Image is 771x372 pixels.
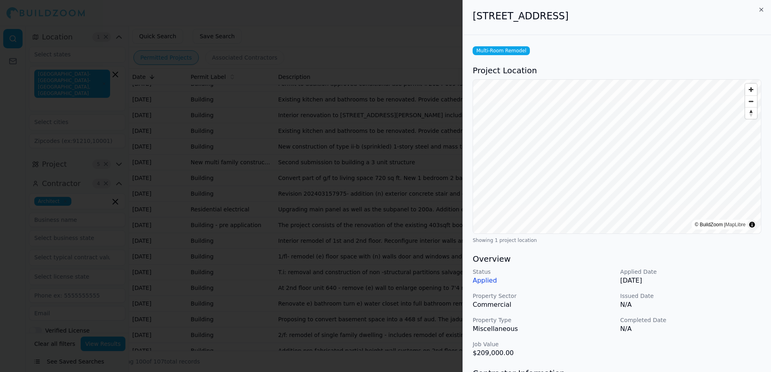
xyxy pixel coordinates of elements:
p: Commercial [473,300,614,310]
div: Showing 1 project location [473,237,761,244]
p: Issued Date [620,292,761,300]
a: MapLibre [725,222,746,227]
p: Job Value [473,340,614,348]
p: N/A [620,324,761,334]
p: Applied [473,276,614,285]
button: Reset bearing to north [745,107,757,119]
button: Zoom in [745,84,757,95]
p: Status [473,268,614,276]
p: Applied Date [620,268,761,276]
p: Miscellaneous [473,324,614,334]
p: Completed Date [620,316,761,324]
h3: Project Location [473,65,761,76]
h2: [STREET_ADDRESS] [473,10,761,23]
p: Property Sector [473,292,614,300]
div: © BuildZoom | [695,221,746,229]
p: [DATE] [620,276,761,285]
p: Property Type [473,316,614,324]
button: Zoom out [745,95,757,107]
canvas: Map [473,80,761,234]
h3: Overview [473,253,761,265]
span: Multi-Room Remodel [473,46,530,55]
summary: Toggle attribution [747,220,757,229]
p: N/A [620,300,761,310]
p: $209,000.00 [473,348,614,358]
